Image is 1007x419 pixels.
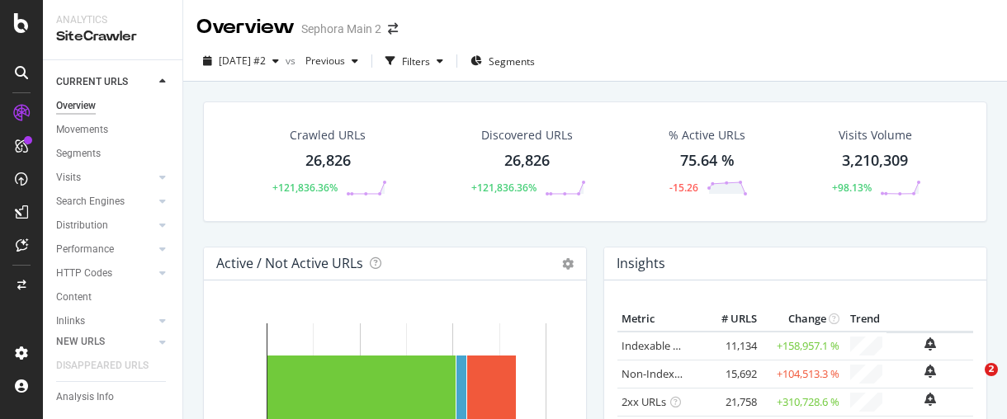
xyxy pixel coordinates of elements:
a: Visits [56,169,154,186]
div: Content [56,289,92,306]
div: Analytics [56,13,169,27]
td: +104,513.3 % [761,360,844,388]
th: Change [761,307,844,332]
div: Sephora Main 2 [301,21,381,37]
td: +158,957.1 % [761,332,844,360]
div: Crawled URLs [290,127,366,144]
div: +98.13% [832,181,872,195]
td: +310,728.6 % [761,388,844,416]
button: Previous [299,48,365,74]
div: +121,836.36% [272,181,338,195]
div: bell-plus [924,393,936,406]
a: Performance [56,241,154,258]
div: 75.64 % [680,150,735,172]
div: -15.26 [669,181,698,195]
div: Segments [56,145,101,162]
a: Segments [56,145,171,162]
a: CURRENT URLS [56,73,154,91]
td: 11,134 [695,332,761,360]
i: Options [562,258,574,270]
div: HTTP Codes [56,265,112,282]
th: Metric [617,307,695,332]
div: % Active URLs [669,127,745,144]
div: Visits [56,169,81,186]
div: Overview [196,13,295,41]
button: Filters [379,48,450,74]
div: arrow-right-arrow-left [388,23,398,35]
div: bell-plus [924,365,936,378]
div: Discovered URLs [481,127,573,144]
a: Distribution [56,217,154,234]
a: Analysis Info [56,388,171,406]
div: Inlinks [56,313,85,330]
a: DISAPPEARED URLS [56,357,165,374]
div: CURRENT URLS [56,73,128,91]
a: NEW URLS [56,333,154,351]
div: bell-plus [924,337,936,351]
button: Segments [464,48,541,74]
th: Trend [844,307,886,332]
div: NEW URLS [56,333,105,351]
a: Movements [56,121,171,139]
div: +121,836.36% [471,181,537,195]
span: Previous [299,54,345,68]
div: 3,210,309 [842,150,908,172]
div: 26,826 [504,150,550,172]
div: Distribution [56,217,108,234]
span: 2 [985,363,998,376]
div: 26,826 [305,150,351,172]
a: 2xx URLs [622,394,666,409]
a: Inlinks [56,313,154,330]
div: Overview [56,97,96,115]
th: # URLS [695,307,761,332]
td: 21,758 [695,388,761,416]
div: Visits Volume [839,127,912,144]
a: Non-Indexable URLs [622,366,722,381]
div: Analysis Info [56,388,114,406]
span: Segments [489,54,535,68]
a: Overview [56,97,171,115]
iframe: Intercom live chat [951,363,990,403]
button: [DATE] #2 [196,48,286,74]
a: Content [56,289,171,306]
span: vs [286,54,299,68]
div: SiteCrawler [56,27,169,46]
span: 2025 Aug. 14th #2 [219,54,266,68]
a: Indexable URLs [622,338,697,353]
h4: Active / Not Active URLs [216,252,363,275]
td: 15,692 [695,360,761,388]
div: Movements [56,121,108,139]
div: Performance [56,241,114,258]
div: DISAPPEARED URLS [56,357,149,374]
a: HTTP Codes [56,265,154,282]
div: Search Engines [56,193,125,210]
a: Search Engines [56,193,154,210]
div: Filters [402,54,430,68]
h4: Insights [617,252,665,275]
